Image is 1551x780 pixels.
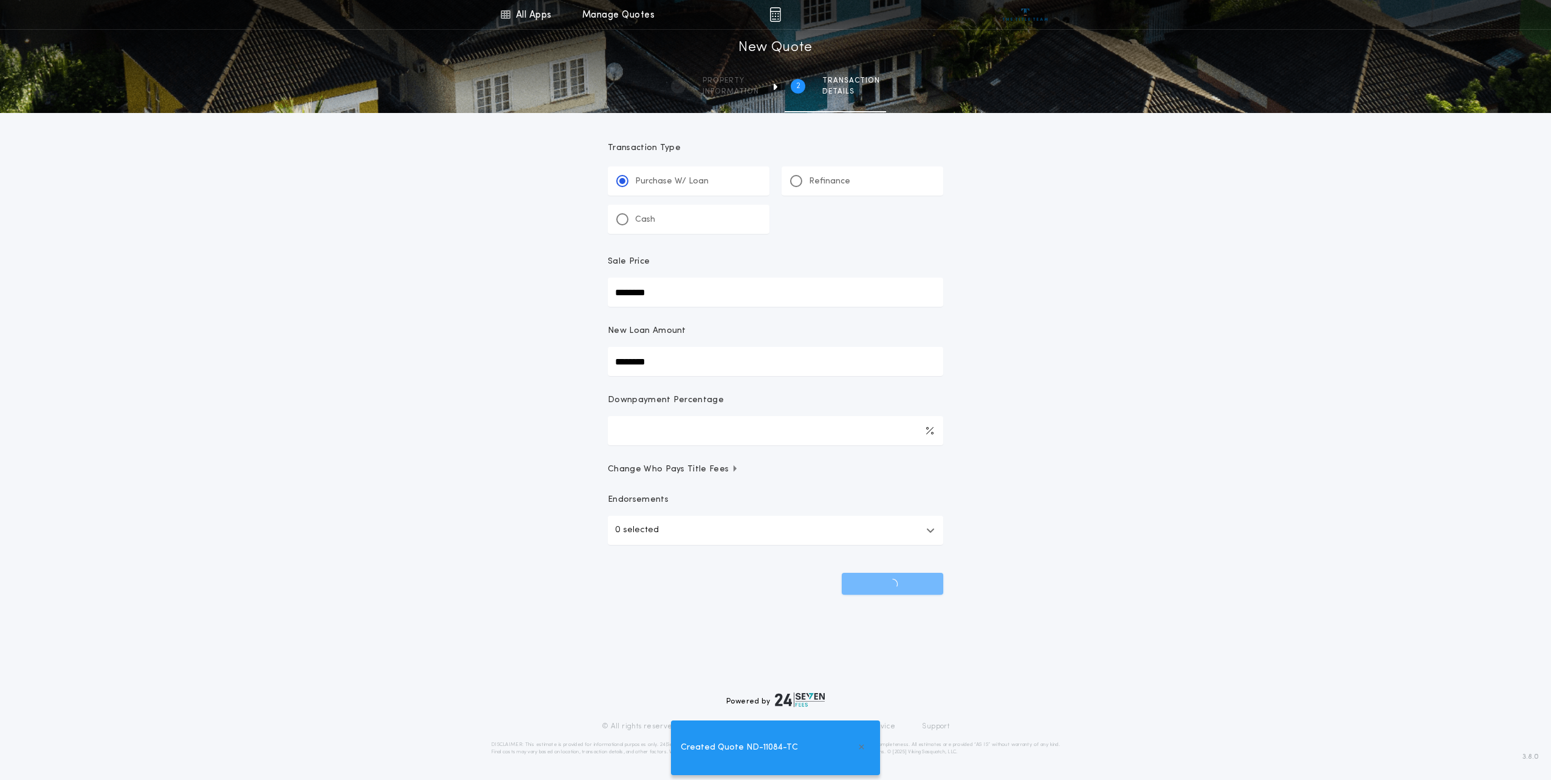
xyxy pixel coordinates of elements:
p: Endorsements [608,494,943,506]
h2: 2 [796,81,800,91]
input: New Loan Amount [608,347,943,376]
span: information [703,87,759,97]
img: img [769,7,781,22]
span: Created Quote ND-11084-TC [681,741,798,754]
img: logo [775,693,825,707]
p: New Loan Amount [608,325,686,337]
p: Cash [635,214,655,226]
img: vs-icon [1003,9,1048,21]
input: Sale Price [608,278,943,307]
span: details [822,87,880,97]
p: Downpayment Percentage [608,394,724,406]
p: 0 selected [615,523,659,538]
button: Change Who Pays Title Fees [608,464,943,476]
p: Purchase W/ Loan [635,176,709,188]
span: Change Who Pays Title Fees [608,464,738,476]
input: Downpayment Percentage [608,416,943,445]
span: Transaction [822,76,880,86]
p: Refinance [809,176,850,188]
p: Transaction Type [608,142,943,154]
div: Powered by [726,693,825,707]
p: Sale Price [608,256,650,268]
button: 0 selected [608,516,943,545]
span: Property [703,76,759,86]
h1: New Quote [738,38,813,58]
